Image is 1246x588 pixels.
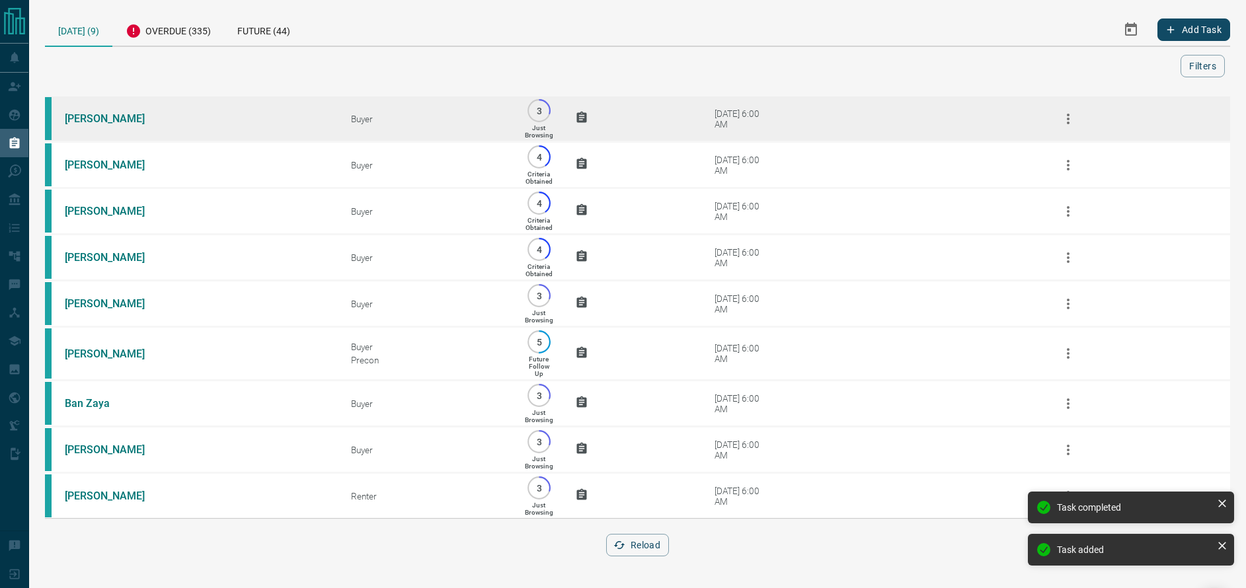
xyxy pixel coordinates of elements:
[715,439,771,460] div: [DATE] 6:00 AM
[45,97,52,140] div: condos.ca
[529,355,549,377] p: Future Follow Up
[715,155,771,176] div: [DATE] 6:00 AM
[45,13,112,47] div: [DATE] (9)
[525,455,553,470] p: Just Browsing
[715,247,771,268] div: [DATE] 6:00 AM
[65,112,164,125] a: [PERSON_NAME]
[65,490,164,502] a: [PERSON_NAME]
[715,108,771,129] div: [DATE] 6:00 AM
[534,244,544,254] p: 4
[351,355,503,365] div: Precon
[65,297,164,310] a: [PERSON_NAME]
[534,291,544,301] p: 3
[45,382,52,425] div: condos.ca
[715,293,771,314] div: [DATE] 6:00 AM
[1157,18,1230,41] button: Add Task
[526,263,553,277] p: Criteria Obtained
[351,491,503,501] div: Renter
[65,348,164,360] a: [PERSON_NAME]
[534,337,544,347] p: 5
[224,13,303,46] div: Future (44)
[534,390,544,400] p: 3
[715,486,771,507] div: [DATE] 6:00 AM
[1181,55,1225,77] button: Filters
[715,393,771,414] div: [DATE] 6:00 AM
[351,114,503,124] div: Buyer
[45,328,52,379] div: condos.ca
[351,398,503,409] div: Buyer
[525,409,553,423] p: Just Browsing
[112,13,224,46] div: Overdue (335)
[1115,14,1147,46] button: Select Date Range
[534,437,544,447] p: 3
[534,483,544,493] p: 3
[526,170,553,185] p: Criteria Obtained
[65,397,164,410] a: Ban Zaya
[65,205,164,217] a: [PERSON_NAME]
[351,160,503,170] div: Buyer
[65,443,164,456] a: [PERSON_NAME]
[525,501,553,516] p: Just Browsing
[351,252,503,263] div: Buyer
[715,343,771,364] div: [DATE] 6:00 AM
[45,474,52,517] div: condos.ca
[534,106,544,116] p: 3
[351,342,503,352] div: Buyer
[1057,502,1212,513] div: Task completed
[45,236,52,279] div: condos.ca
[534,152,544,162] p: 4
[534,198,544,208] p: 4
[526,217,553,231] p: Criteria Obtained
[45,190,52,233] div: condos.ca
[45,282,52,325] div: condos.ca
[351,445,503,455] div: Buyer
[45,428,52,471] div: condos.ca
[65,159,164,171] a: [PERSON_NAME]
[525,124,553,139] p: Just Browsing
[606,534,669,556] button: Reload
[351,299,503,309] div: Buyer
[65,251,164,264] a: [PERSON_NAME]
[351,206,503,217] div: Buyer
[525,309,553,324] p: Just Browsing
[715,201,771,222] div: [DATE] 6:00 AM
[45,143,52,186] div: condos.ca
[1057,544,1212,555] div: Task added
